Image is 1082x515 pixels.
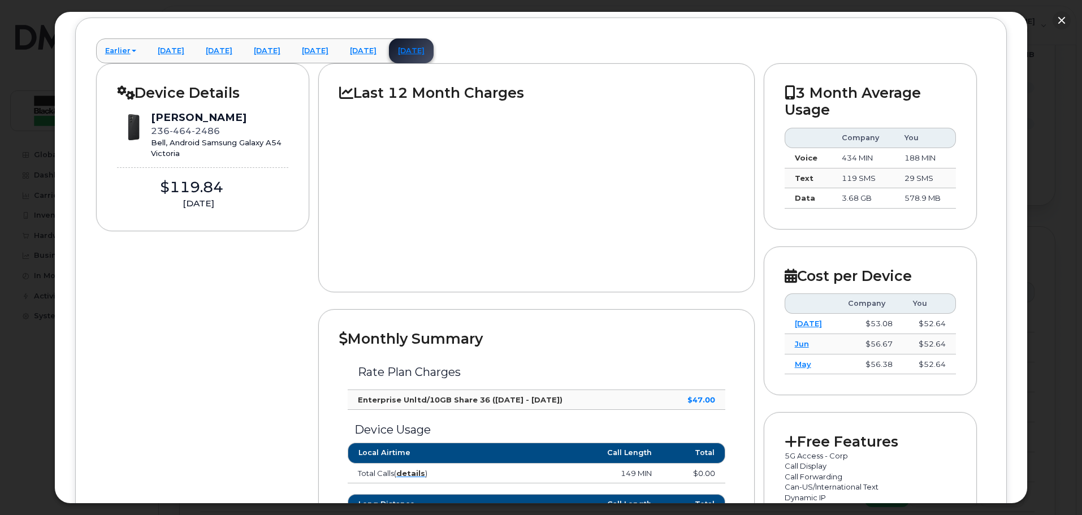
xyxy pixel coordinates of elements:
a: May [795,360,811,369]
p: 5G Access - Corp [785,451,957,461]
h3: Rate Plan Charges [358,366,715,378]
th: Call Length [505,443,662,463]
a: [DATE] [795,319,822,328]
td: $0.00 [662,464,725,484]
h3: Device Usage [348,423,725,436]
td: $56.67 [838,334,903,354]
td: $52.64 [903,314,956,334]
td: $52.64 [903,354,956,375]
span: ( ) [394,469,427,478]
th: Call Length [505,494,662,514]
p: Call Forwarding [785,471,957,482]
p: Call Display [785,461,957,471]
a: Jun [795,339,809,348]
td: 149 MIN [505,464,662,484]
td: Total Calls [348,464,505,484]
td: $53.08 [838,314,903,334]
h2: Monthly Summary [339,330,733,347]
strong: Enterprise Unltd/10GB Share 36 ([DATE] - [DATE]) [358,395,562,404]
th: Total [662,494,725,514]
p: Can-US/International Text [785,482,957,492]
strong: $47.00 [687,395,715,404]
td: $52.64 [903,334,956,354]
th: Total [662,443,725,463]
p: Enterprise 10GB Data Share [785,503,957,513]
h2: Cost per Device [785,267,957,284]
a: details [396,469,425,478]
th: Long Distance [348,494,505,514]
th: Company [838,293,903,314]
th: Local Airtime [348,443,505,463]
h2: Free Features [785,433,957,450]
td: $56.38 [838,354,903,375]
p: Dynamic IP [785,492,957,503]
th: You [903,293,956,314]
